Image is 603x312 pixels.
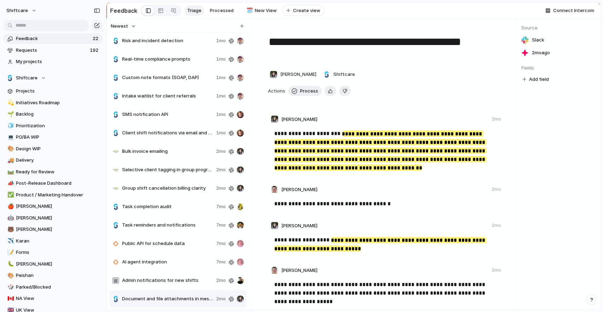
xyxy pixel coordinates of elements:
[4,73,103,83] button: Shiftcare
[16,35,91,42] span: Feedback
[492,116,501,122] div: 2mo
[4,270,103,281] a: 🎨Peishan
[529,76,549,83] span: Add field
[4,236,103,246] a: ✈️Karan
[7,168,12,176] div: 🛤️
[110,6,137,15] h2: Feedback
[6,99,13,106] button: 💫
[4,109,103,119] div: 🌱Backlog
[7,145,12,153] div: 🎨
[16,134,100,141] span: PO/BA WIP
[521,24,595,32] span: Source
[492,222,501,229] div: 2mo
[6,145,13,152] button: 🎨
[7,202,12,211] div: 🍎
[122,277,213,284] span: Admin notifications for new shifts
[7,283,12,291] div: 🎲
[16,191,100,199] span: Product / Marketing Handover
[4,45,103,56] a: Requests192
[16,180,100,187] span: Post-Release Dashboard
[16,122,100,129] span: Prioritization
[4,190,103,200] div: ✅Product / Marketing Handover
[111,23,128,30] span: Newest
[553,7,594,14] span: Connect Intercom
[6,180,13,187] button: 📣
[7,110,12,118] div: 🌱
[187,7,201,14] span: Triage
[216,74,226,81] span: 1mo
[333,71,355,78] span: Shiftcare
[16,284,100,291] span: Parked/Blocked
[532,37,544,44] span: Slack
[6,238,13,245] button: ✈️
[4,201,103,212] a: 🍎[PERSON_NAME]
[90,47,100,54] span: 192
[6,203,13,210] button: 🍎
[245,7,252,14] button: 🗓️
[339,86,351,96] button: Delete
[16,58,100,65] span: My projects
[6,226,13,233] button: 🐻
[216,148,226,155] span: 2mo
[4,155,103,166] a: 🚚Delivery
[293,7,320,14] span: Create view
[93,35,100,42] span: 22
[207,5,236,16] a: Processed
[16,272,100,279] span: Peishan
[216,166,226,173] span: 2mo
[216,93,226,100] span: 1mo
[492,186,501,193] div: 2mo
[4,56,103,67] a: My projects
[16,261,100,268] span: [PERSON_NAME]
[282,5,324,16] button: Create view
[281,222,317,229] span: [PERSON_NAME]
[242,5,280,16] a: 🗓️New View
[216,56,226,63] span: 1mo
[216,258,226,266] span: 7mo
[16,249,100,256] span: Forms
[521,75,550,84] button: Add field
[6,122,13,129] button: 🧊
[521,65,595,72] span: Fields
[16,295,100,302] span: NA View
[7,260,12,268] div: 🐛
[4,259,103,269] a: 🐛[PERSON_NAME]
[4,132,103,143] a: 💻PO/BA WIP
[7,99,12,107] div: 💫
[255,7,277,14] span: New View
[4,247,103,258] div: 📝Forms
[4,167,103,177] a: 🛤️Ready for Review
[521,35,595,45] a: Slack
[4,213,103,223] a: 🤖[PERSON_NAME]
[122,258,213,266] span: AI agent integration
[4,224,103,235] div: 🐻[PERSON_NAME]
[16,226,100,233] span: [PERSON_NAME]
[122,222,213,229] span: Task reminders and notifications
[122,93,213,100] span: Intake waitlist for client referrals
[6,272,13,279] button: 🎨
[216,295,226,302] span: 2mo
[122,37,213,44] span: Risk and incident detection
[16,47,88,54] span: Requests
[216,37,226,44] span: 1mo
[7,295,12,303] div: 🇨🇦
[4,97,103,108] a: 💫Initiatives Roadmap
[7,225,12,234] div: 🐻
[122,74,213,81] span: Custom note formats (SOAP, DAP)
[4,178,103,189] a: 📣Post-Release Dashboard
[216,129,226,136] span: 1mo
[122,295,213,302] span: Document and file attachments in messaging
[6,284,13,291] button: 🎲
[7,122,12,130] div: 🧊
[7,272,12,280] div: 🎨
[4,121,103,131] a: 🧊Prioritization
